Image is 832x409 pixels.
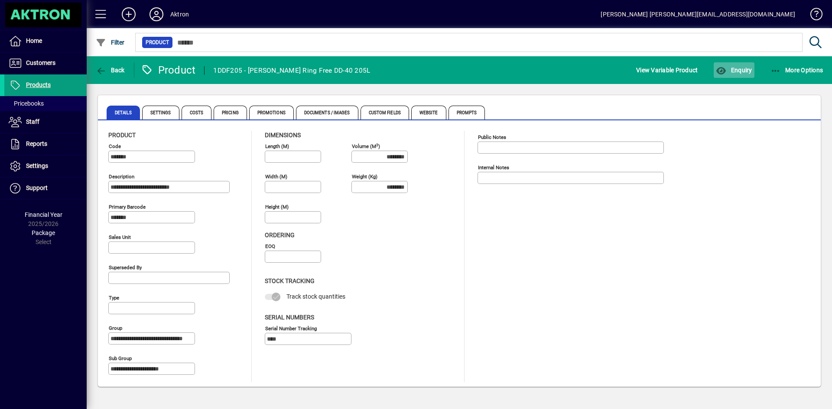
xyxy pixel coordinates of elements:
[4,30,87,52] a: Home
[94,35,127,50] button: Filter
[352,143,380,149] mat-label: Volume (m )
[4,52,87,74] a: Customers
[265,143,289,149] mat-label: Length (m)
[115,6,143,22] button: Add
[142,106,179,119] span: Settings
[636,63,698,77] span: View Variable Product
[249,106,294,119] span: Promotions
[448,106,485,119] span: Prompts
[478,164,509,171] mat-label: Internal Notes
[4,96,87,111] a: Pricebooks
[286,293,345,300] span: Track stock quantities
[109,264,142,271] mat-label: Superseded by
[213,64,370,77] div: 1DDF205 - [PERSON_NAME] Ring Free DD-40 205L
[141,63,196,77] div: Product
[87,62,134,78] app-page-header-button: Back
[265,232,295,238] span: Ordering
[634,62,700,78] button: View Variable Product
[109,204,146,210] mat-label: Primary barcode
[146,38,169,47] span: Product
[716,67,752,74] span: Enquiry
[296,106,358,119] span: Documents / Images
[265,325,317,331] mat-label: Serial Number tracking
[109,143,121,149] mat-label: Code
[26,140,47,147] span: Reports
[26,81,51,88] span: Products
[182,106,212,119] span: Costs
[107,106,140,119] span: Details
[4,155,87,177] a: Settings
[265,204,289,210] mat-label: Height (m)
[9,100,44,107] span: Pricebooks
[478,134,506,140] mat-label: Public Notes
[770,67,823,74] span: More Options
[265,174,287,180] mat-label: Width (m)
[376,142,378,147] sup: 3
[109,355,132,361] mat-label: Sub group
[170,7,189,21] div: Aktron
[361,106,409,119] span: Custom Fields
[601,7,795,21] div: [PERSON_NAME] [PERSON_NAME][EMAIL_ADDRESS][DOMAIN_NAME]
[4,133,87,155] a: Reports
[143,6,170,22] button: Profile
[26,118,39,125] span: Staff
[804,2,821,30] a: Knowledge Base
[265,243,275,249] mat-label: EOQ
[26,37,42,44] span: Home
[4,177,87,199] a: Support
[265,277,315,284] span: Stock Tracking
[265,132,301,138] span: Dimensions
[214,106,247,119] span: Pricing
[26,162,48,169] span: Settings
[94,62,127,78] button: Back
[109,295,119,301] mat-label: Type
[109,174,134,180] mat-label: Description
[109,325,122,331] mat-label: Group
[25,211,62,218] span: Financial Year
[4,111,87,133] a: Staff
[32,229,55,236] span: Package
[411,106,446,119] span: Website
[768,62,825,78] button: More Options
[352,174,377,180] mat-label: Weight (Kg)
[714,62,754,78] button: Enquiry
[26,184,48,191] span: Support
[265,314,314,321] span: Serial Numbers
[96,39,125,46] span: Filter
[26,59,55,66] span: Customers
[109,234,131,240] mat-label: Sales unit
[96,67,125,74] span: Back
[108,132,136,138] span: Product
